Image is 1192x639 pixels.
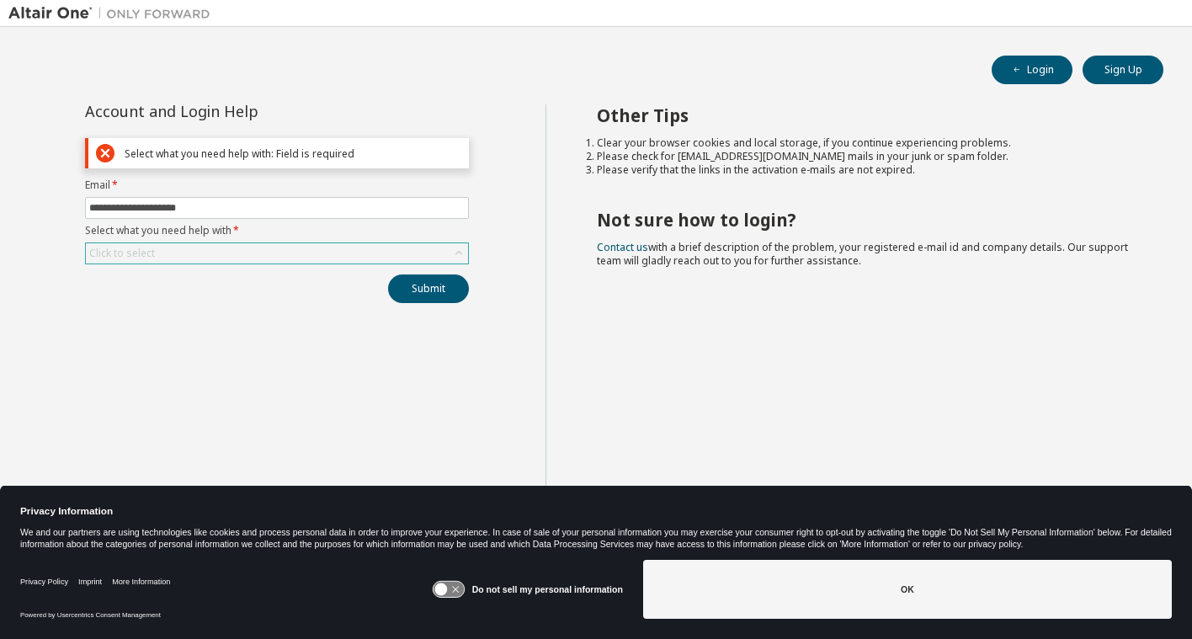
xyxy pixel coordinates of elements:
li: Please check for [EMAIL_ADDRESS][DOMAIN_NAME] mails in your junk or spam folder. [597,150,1134,163]
div: Account and Login Help [85,104,392,118]
li: Clear your browser cookies and local storage, if you continue experiencing problems. [597,136,1134,150]
h2: Other Tips [597,104,1134,126]
button: Login [992,56,1072,84]
div: Click to select [89,247,155,260]
button: Submit [388,274,469,303]
a: Contact us [597,240,648,254]
li: Please verify that the links in the activation e-mails are not expired. [597,163,1134,177]
span: with a brief description of the problem, your registered e-mail id and company details. Our suppo... [597,240,1128,268]
label: Email [85,178,469,192]
div: Click to select [86,243,468,264]
h2: Not sure how to login? [597,209,1134,231]
div: Select what you need help with: Field is required [125,147,461,160]
button: Sign Up [1083,56,1163,84]
img: Altair One [8,5,219,22]
label: Select what you need help with [85,224,469,237]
